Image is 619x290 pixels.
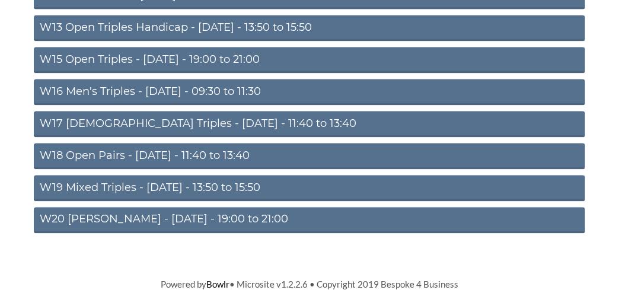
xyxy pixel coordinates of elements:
[34,111,585,138] a: W17 [DEMOGRAPHIC_DATA] Triples - [DATE] - 11:40 to 13:40
[34,176,585,202] a: W19 Mixed Triples - [DATE] - 13:50 to 15:50
[34,144,585,170] a: W18 Open Pairs - [DATE] - 11:40 to 13:40
[161,279,458,290] span: Powered by • Microsite v1.2.2.6 • Copyright 2019 Bespoke 4 Business
[34,208,585,234] a: W20 [PERSON_NAME] - [DATE] - 19:00 to 21:00
[34,15,585,42] a: W13 Open Triples Handicap - [DATE] - 13:50 to 15:50
[34,47,585,74] a: W15 Open Triples - [DATE] - 19:00 to 21:00
[34,79,585,106] a: W16 Men's Triples - [DATE] - 09:30 to 11:30
[206,279,229,290] a: Bowlr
